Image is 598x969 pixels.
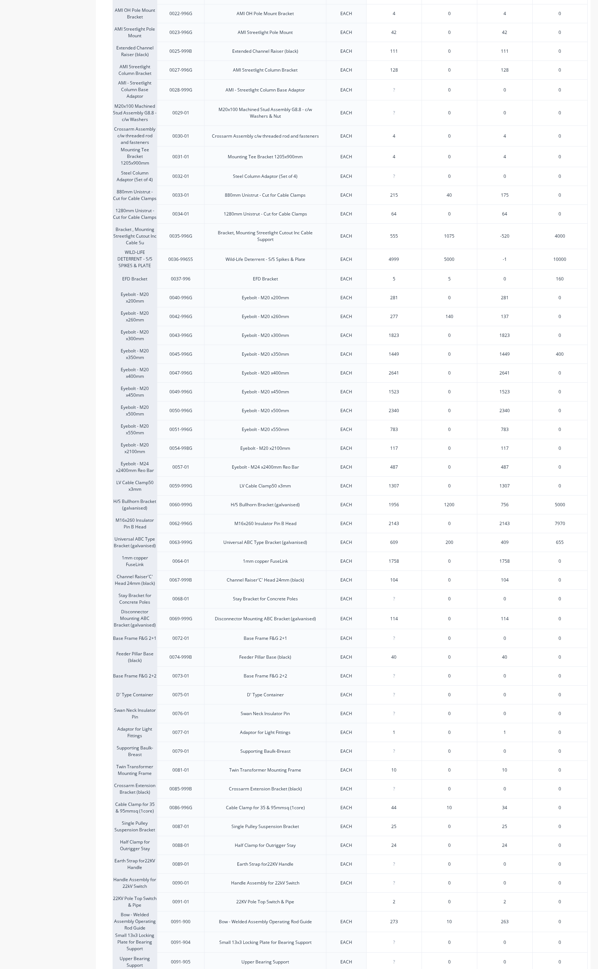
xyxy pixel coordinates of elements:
div: 0069-999G [169,615,192,622]
div: Eyebolt - M20 x200mm [242,294,289,301]
div: 0060-999G [169,501,192,508]
div: ? [367,686,422,704]
div: Stay Bracket for Concrete Poles [113,589,157,608]
span: 0 [448,710,451,717]
div: 64 [477,204,532,223]
div: 783 [477,420,532,439]
div: D' Type Container [113,685,157,704]
div: 1523 [477,382,532,401]
div: 114 [477,608,532,629]
div: 0 [477,629,532,648]
div: 40 [477,648,532,666]
div: 1823 [367,326,422,345]
span: 0 [448,483,451,489]
div: EACH [340,520,352,527]
span: 5 [448,276,451,282]
span: 5000 [444,256,454,263]
span: 0 [448,173,451,180]
div: ? [367,167,422,186]
div: 0075-01 [172,692,189,698]
div: ? [367,104,422,122]
div: 0072-01 [172,635,189,642]
div: 0064-01 [172,558,189,565]
span: 0 [448,370,451,376]
span: 0 [559,48,561,55]
div: EACH [340,294,352,301]
span: 0 [448,615,451,622]
div: Swan Neck Insulator Pin [113,704,157,723]
div: EACH [340,483,352,489]
div: 0054-998G [169,445,192,452]
span: 0 [559,692,561,698]
div: EACH [340,615,352,622]
div: 4 [367,127,422,145]
span: 0 [448,294,451,301]
div: ? [367,590,422,608]
span: 200 [446,539,453,546]
div: 1 [477,723,532,742]
span: 0 [448,654,451,661]
div: 409 [477,533,532,552]
span: 0 [559,133,561,139]
div: 1449 [477,345,532,363]
div: Eyebolt - M20 x550mm [242,426,289,433]
span: 0 [559,654,561,661]
div: EACH [340,332,352,339]
span: 0 [448,110,451,116]
div: 0029-01 [172,110,189,116]
div: EACH [340,426,352,433]
div: EACH [340,389,352,395]
span: 4000 [555,233,565,239]
div: Bracket , Mounting Streetlight Cutout Inc Cable Su [113,223,157,249]
div: AMI Streetlight Column Bracket [113,61,157,79]
div: 1mm copper FuseLink [243,558,288,565]
div: Swan Neck Insulator Pin [241,710,290,717]
span: 0 [559,10,561,17]
div: 0068-01 [172,596,189,602]
div: EACH [340,577,352,583]
div: Eyebolt - M24 x2400mm Reo Bar [232,464,299,470]
span: 0 [559,294,561,301]
div: 0 [477,100,532,125]
div: AMI - Streetlight Column Base Adaptor [113,79,157,100]
div: Base Frame F&G 2+1 [113,629,157,648]
div: EACH [340,313,352,320]
div: 880mm Unistrut - Cut for Cable Clamps [113,186,157,204]
div: 0022-996G [169,10,192,17]
div: M16x260 Insulator Pin B Head [234,520,296,527]
div: AMI Streetlight Pole Mount [238,29,293,36]
div: 0067-999B [169,577,192,583]
span: 0 [448,48,451,55]
div: EFD Bracket [113,269,157,288]
div: Eyebolt - M20 x2100mm [240,445,290,452]
div: 1956 [367,496,422,514]
div: 1mm copper FuseLink [113,552,157,570]
div: 0074-999B [169,654,192,661]
div: 0 [477,704,532,723]
span: 140 [446,313,453,320]
div: Extended Channel Raiser (black) [232,48,298,55]
div: 0077-01 [172,729,189,736]
div: 0034-01 [172,211,189,217]
div: AMI - Streetlight Column Base Adaptor [226,87,305,93]
div: 111 [367,42,422,61]
div: Universal ABC Type Bracket (galvanised) [113,533,157,552]
div: 1823 [477,326,532,345]
span: 0 [559,407,561,414]
div: 1280mm Unistrut - Cut for Cable Clamps [224,211,307,217]
span: 0 [559,211,561,217]
div: Bracket, Mounting Streetlight Cutout Inc Cable Support [210,230,320,243]
span: 0 [559,615,561,622]
div: Wild-Life Deterrent - S/S Spikes & Plate [226,256,305,263]
div: 114 [367,610,422,628]
div: 880mm Unistrut - Cut for Cable Clamps [225,192,306,199]
div: EACH [340,173,352,180]
div: Extended Channel Raiser (black) [113,42,157,61]
div: EACH [340,464,352,470]
div: 104 [477,570,532,589]
div: 0040-996G [169,294,192,301]
div: 0047-996G [169,370,192,376]
div: 1758 [477,552,532,570]
div: 4 [477,4,532,23]
span: 0 [448,332,451,339]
